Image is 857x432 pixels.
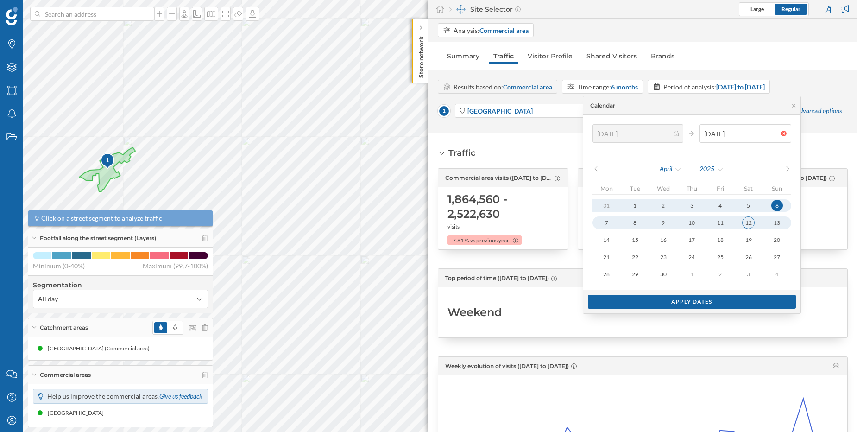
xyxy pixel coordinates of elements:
[454,25,529,35] div: Analysis:
[592,268,621,280] button: 28
[445,274,549,282] span: Top period of time ([DATE] to [DATE])
[706,268,734,280] button: 2
[649,185,677,192] p: Wed
[678,185,706,192] p: Thu
[621,268,649,280] button: 29
[592,234,621,246] div: 14
[592,217,621,229] div: 7
[734,200,762,211] div: 5
[734,199,762,212] button: 5
[448,147,475,159] div: Traffic
[646,49,679,64] a: Brands
[17,6,62,15] span: Assistance
[734,251,762,263] div: 26
[763,199,791,212] button: 6
[442,49,484,64] a: Summary
[489,49,518,64] a: Traffic
[678,251,706,263] div: 24
[750,6,764,13] span: Large
[38,294,58,304] span: All day
[649,234,677,246] button: 16
[592,200,621,211] div: 31
[445,362,569,369] span: Weekly evolution of visits ([DATE] to [DATE])
[100,155,115,165] div: 1
[742,216,755,229] div: 12
[781,6,800,13] span: Regular
[143,261,208,271] span: Maximum (99,7-100%)
[6,7,18,25] img: Geoblink Logo
[716,83,765,91] strong: [DATE] to [DATE]
[621,216,649,229] button: 8
[621,199,649,212] button: 1
[649,234,677,246] div: 16
[649,268,677,280] button: 30
[678,234,706,246] button: 17
[621,251,649,263] button: 22
[706,251,734,263] button: 25
[447,305,502,320] span: Weekend
[706,185,734,192] p: Fri
[445,174,552,182] span: Commercial area visits ([DATE] to [DATE])
[678,200,706,211] div: 3
[763,217,791,229] div: 13
[763,251,791,263] button: 27
[40,234,156,242] span: Footfall along the street segment (Layers)
[592,216,621,229] button: 7
[649,216,677,229] button: 9
[706,217,734,229] div: 11
[763,216,791,229] button: 13
[706,234,734,246] div: 18
[40,371,91,379] span: Commercial areas
[470,236,509,245] span: vs previous year
[649,251,677,263] button: 23
[763,268,791,280] div: 4
[40,324,88,332] span: Catchment areas
[592,199,621,212] button: 31
[771,200,783,211] div: 6
[734,216,762,229] button: 12
[479,26,529,34] strong: Commercial area
[100,152,116,171] img: pois-map-marker.svg
[33,261,85,271] span: Minimum (0-40%)
[734,268,762,280] button: 3
[734,234,762,246] button: 19
[590,102,615,110] div: Calendar
[456,5,466,14] img: dashboards-manager.svg
[621,217,649,229] div: 8
[734,234,762,246] div: 19
[678,217,706,229] div: 10
[678,199,706,212] button: 3
[47,392,203,401] p: Help us improve the commercial areas.
[763,185,791,192] p: Sun
[678,216,706,229] button: 10
[33,280,208,290] h4: Segmentation
[592,185,621,192] p: Mon
[577,82,638,92] div: Time range:
[41,214,162,223] span: Click on a street segment to analyze traffic
[663,82,765,92] div: Period of analysis:
[706,234,734,246] button: 18
[706,200,734,211] div: 4
[592,234,621,246] button: 14
[48,408,108,418] div: [GEOGRAPHIC_DATA]
[678,268,706,280] button: 1
[467,107,533,115] strong: [GEOGRAPHIC_DATA]
[649,217,677,229] div: 9
[449,5,521,14] div: Site Selector
[447,192,559,222] span: 1,864,560 - 2,522,630
[621,185,649,192] p: Tue
[454,82,552,92] div: Results based on:
[447,222,460,231] span: visits
[592,251,621,263] button: 21
[621,234,649,246] div: 15
[706,199,734,212] button: 4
